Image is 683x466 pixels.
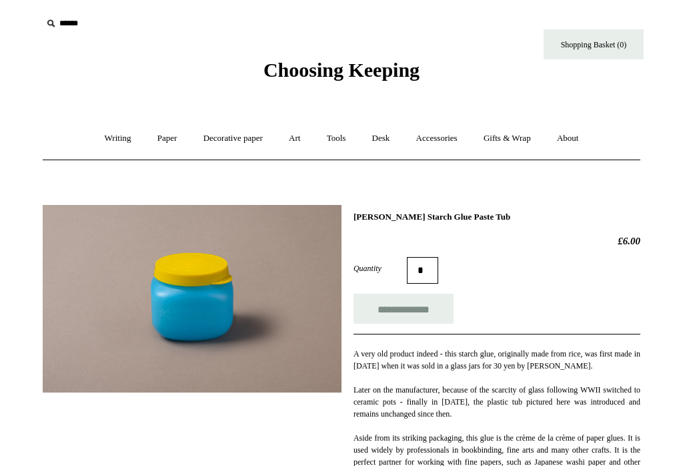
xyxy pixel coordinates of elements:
[145,121,189,156] a: Paper
[93,121,143,156] a: Writing
[277,121,312,156] a: Art
[43,205,341,393] img: Yamato Nori Starch Glue Paste Tub
[191,121,275,156] a: Decorative paper
[263,69,420,79] a: Choosing Keeping
[315,121,358,156] a: Tools
[263,59,420,81] span: Choosing Keeping
[544,29,644,59] a: Shopping Basket (0)
[360,121,402,156] a: Desk
[354,235,640,247] h2: £6.00
[545,121,591,156] a: About
[472,121,543,156] a: Gifts & Wrap
[354,212,640,222] h1: [PERSON_NAME] Starch Glue Paste Tub
[354,262,407,274] label: Quantity
[404,121,470,156] a: Accessories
